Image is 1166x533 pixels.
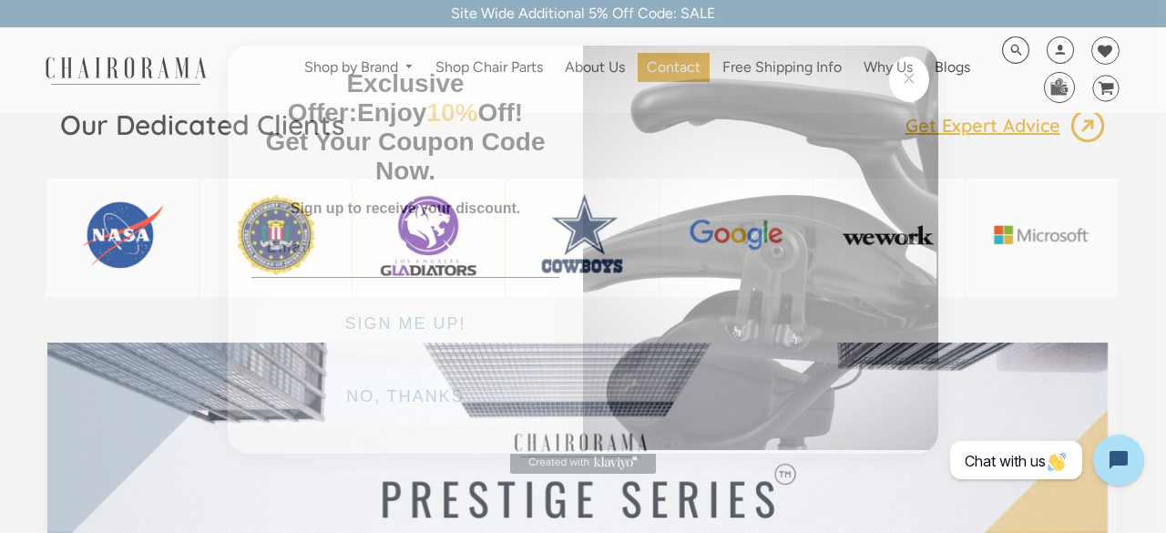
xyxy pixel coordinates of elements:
img: underline [251,277,559,278]
span: 10% [426,98,477,127]
button: Close dialog [889,56,929,102]
span: Sign up to receive your discount. [291,200,520,216]
a: Created with Klaviyo - opens in a new tab [510,452,656,474]
button: NO, THANKS [251,366,559,426]
span: Enjoy Off! [357,98,523,127]
img: 92d77583-a095-41f6-84e7-858462e0427a.jpeg [583,42,938,450]
button: SIGN ME UP! [255,293,556,354]
span: Get Your Coupon Code Now. [266,128,546,185]
span: Exclusive Offer: [288,69,465,127]
input: Email [251,230,559,266]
